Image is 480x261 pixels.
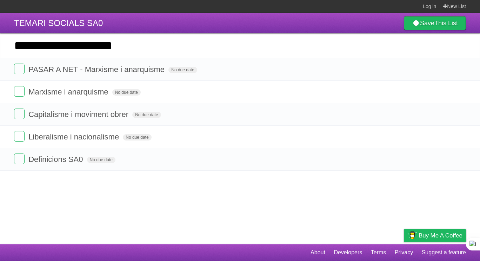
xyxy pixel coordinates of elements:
span: No due date [87,157,115,163]
a: Terms [371,246,386,259]
label: Done [14,131,25,142]
label: Done [14,154,25,164]
a: SaveThis List [404,16,466,30]
b: This List [434,20,458,27]
a: Suggest a feature [422,246,466,259]
a: About [311,246,325,259]
span: Marxisme i anarquisme [28,87,110,96]
a: Buy me a coffee [404,229,466,242]
span: Liberalisme i nacionalisme [28,132,121,141]
span: No due date [112,89,141,96]
span: Capitalisme i moviment obrer [28,110,130,119]
label: Done [14,86,25,97]
a: Developers [334,246,362,259]
img: Buy me a coffee [407,229,417,241]
span: No due date [132,112,161,118]
span: No due date [123,134,151,141]
span: PASAR A NET - Marxisme i anarquisme [28,65,166,74]
label: Done [14,64,25,74]
a: Privacy [395,246,413,259]
span: TEMARI SOCIALS SA0 [14,18,103,28]
label: Done [14,109,25,119]
span: Buy me a coffee [419,229,462,242]
span: Definicions SA0 [28,155,85,164]
span: No due date [168,67,197,73]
